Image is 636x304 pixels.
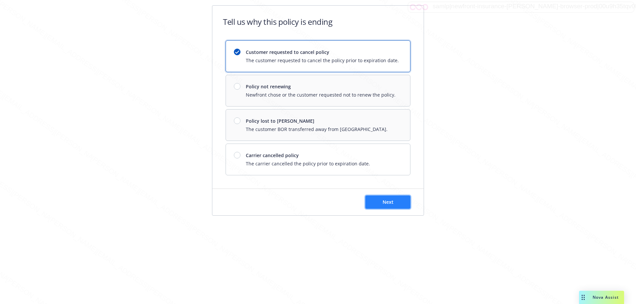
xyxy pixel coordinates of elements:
span: Carrier cancelled policy [246,152,370,159]
div: Drag to move [579,291,587,304]
span: Nova Assist [593,294,619,300]
button: Nova Assist [579,291,624,304]
h1: Tell us why this policy is ending [223,16,332,27]
button: Next [365,195,410,209]
span: Customer requested to cancel policy [246,49,399,56]
span: The customer requested to cancel the policy prior to expiration date. [246,57,399,64]
span: Next [383,199,394,205]
span: The carrier cancelled the policy prior to expiration date. [246,160,370,167]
